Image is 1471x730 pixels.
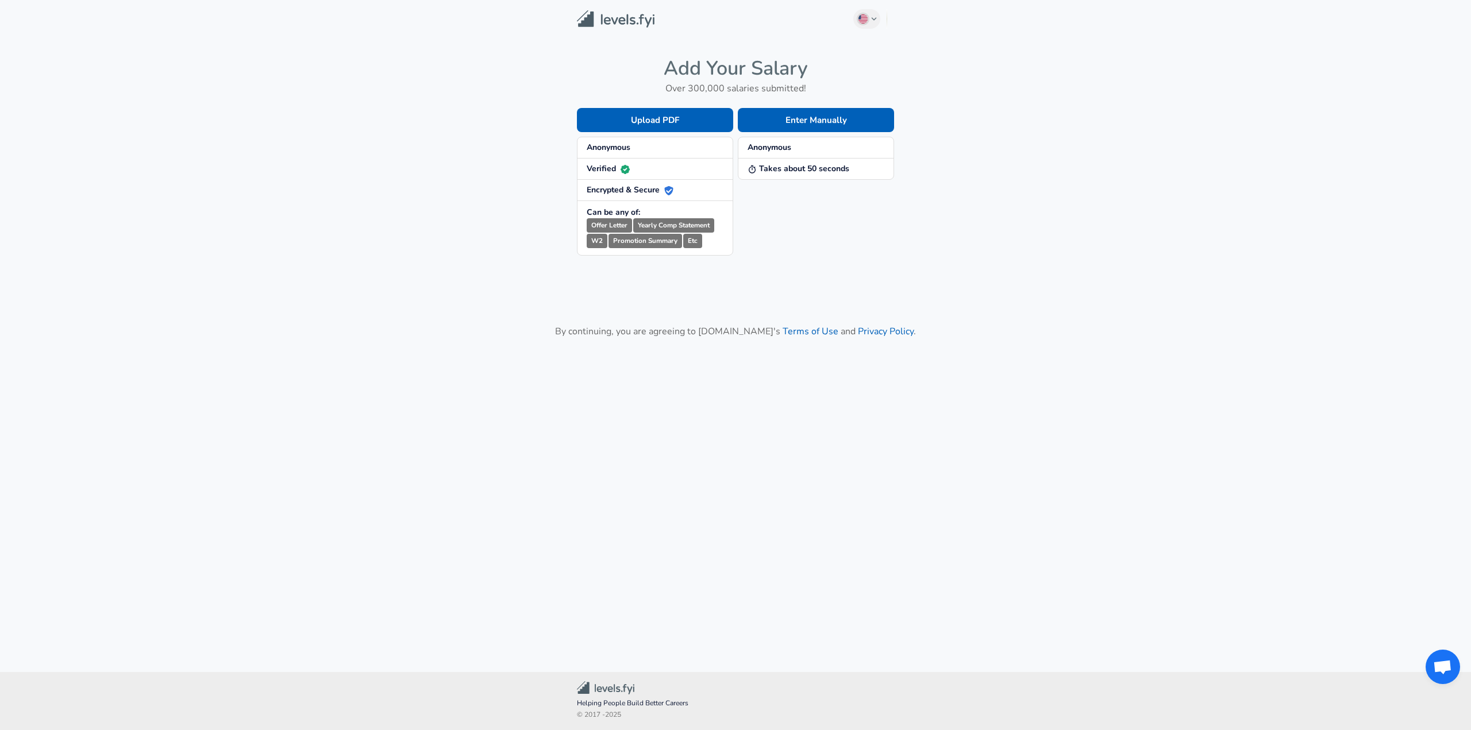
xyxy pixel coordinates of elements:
[577,56,894,80] h4: Add Your Salary
[587,234,607,248] small: W2
[1426,650,1460,684] div: Open chat
[577,709,894,721] span: © 2017 - 2025
[783,325,838,338] a: Terms of Use
[609,234,682,248] small: Promotion Summary
[748,163,849,174] strong: Takes about 50 seconds
[633,218,714,233] small: Yearly Comp Statement
[738,108,894,132] button: Enter Manually
[587,207,640,218] strong: Can be any of:
[748,142,791,153] strong: Anonymous
[587,184,673,195] strong: Encrypted & Secure
[683,234,702,248] small: Etc
[587,163,630,174] strong: Verified
[577,698,894,709] span: Helping People Build Better Careers
[853,9,881,29] button: English (US)
[587,142,630,153] strong: Anonymous
[577,108,733,132] button: Upload PDF
[587,218,632,233] small: Offer Letter
[858,14,868,24] img: English (US)
[577,681,634,694] img: Levels.fyi Community
[577,80,894,96] h6: Over 300,000 salaries submitted!
[577,10,654,28] img: Levels.fyi
[858,325,914,338] a: Privacy Policy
